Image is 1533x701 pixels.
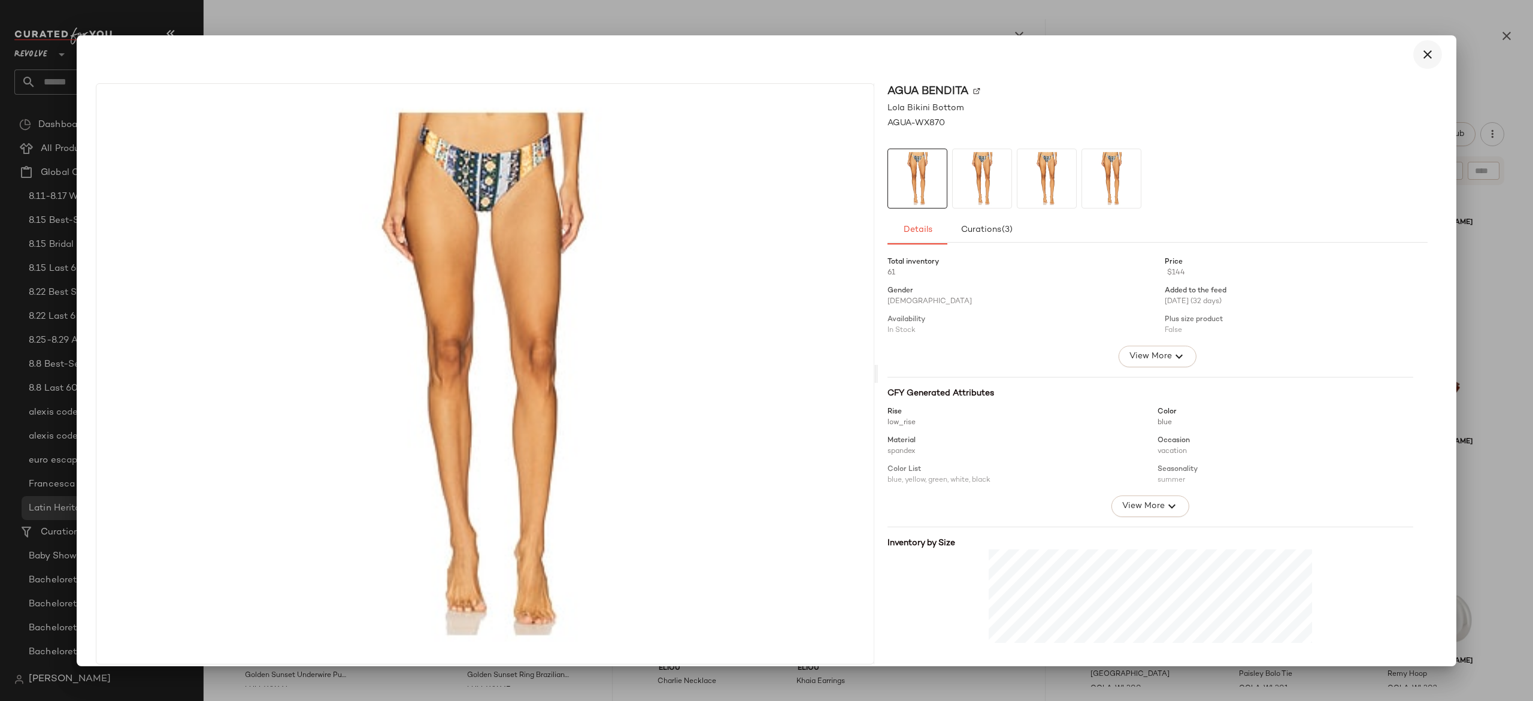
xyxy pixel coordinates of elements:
[1119,346,1196,367] button: View More
[953,149,1011,208] img: AGUA-WX870_V1.jpg
[973,87,980,95] img: svg%3e
[1129,349,1172,364] span: View More
[1001,225,1013,235] span: (3)
[887,83,968,99] span: Agua Bendita
[1122,499,1165,513] span: View More
[887,117,945,129] span: AGUA-WX870
[1082,149,1141,208] img: AGUA-WX870_V1.jpg
[1017,149,1076,208] img: AGUA-WX870_V1.jpg
[888,149,947,208] img: AGUA-WX870_V1.jpg
[960,225,1013,235] span: Curations
[902,225,932,235] span: Details
[887,102,964,114] span: Lola Bikini Bottom
[96,84,874,664] img: AGUA-WX870_V1.jpg
[887,537,1413,549] div: Inventory by Size
[887,387,1413,400] div: CFY Generated Attributes
[1111,495,1189,517] button: View More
